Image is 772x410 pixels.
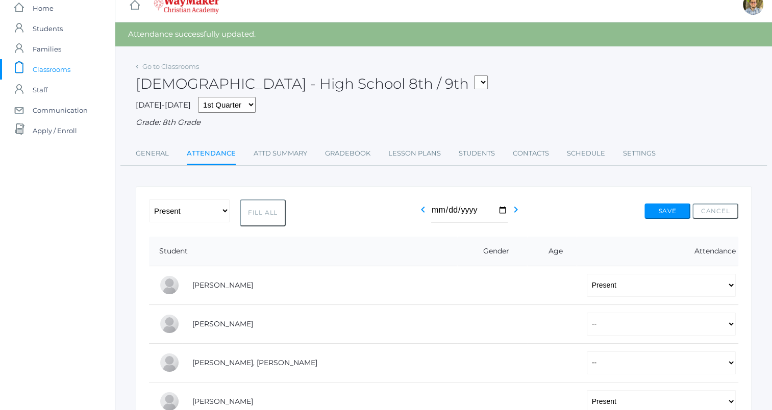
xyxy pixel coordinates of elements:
[417,208,429,218] a: chevron_left
[33,80,47,100] span: Staff
[33,120,77,141] span: Apply / Enroll
[623,143,656,164] a: Settings
[136,76,488,92] h2: [DEMOGRAPHIC_DATA] - High School 8th / 9th
[159,275,180,295] div: Pierce Brozek
[159,352,180,373] div: Presley Davenport
[417,203,429,216] i: chevron_left
[644,203,690,219] button: Save
[33,100,88,120] span: Communication
[567,143,605,164] a: Schedule
[136,143,169,164] a: General
[149,237,457,266] th: Student
[692,203,738,219] button: Cancel
[254,143,307,164] a: Attd Summary
[192,319,253,328] a: [PERSON_NAME]
[136,100,191,110] span: [DATE]-[DATE]
[192,358,317,367] a: [PERSON_NAME], [PERSON_NAME]
[510,203,522,216] i: chevron_right
[136,117,752,129] div: Grade: 8th Grade
[192,397,253,406] a: [PERSON_NAME]
[577,237,738,266] th: Attendance
[527,237,576,266] th: Age
[325,143,370,164] a: Gradebook
[388,143,441,164] a: Lesson Plans
[33,59,70,80] span: Classrooms
[510,208,522,218] a: chevron_right
[115,22,772,46] div: Attendance successfully updated.
[33,39,61,59] span: Families
[513,143,549,164] a: Contacts
[192,280,253,290] a: [PERSON_NAME]
[33,18,63,39] span: Students
[240,199,286,226] button: Fill All
[142,62,199,70] a: Go to Classrooms
[459,143,495,164] a: Students
[457,237,528,266] th: Gender
[159,314,180,334] div: Eva Carr
[187,143,236,165] a: Attendance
